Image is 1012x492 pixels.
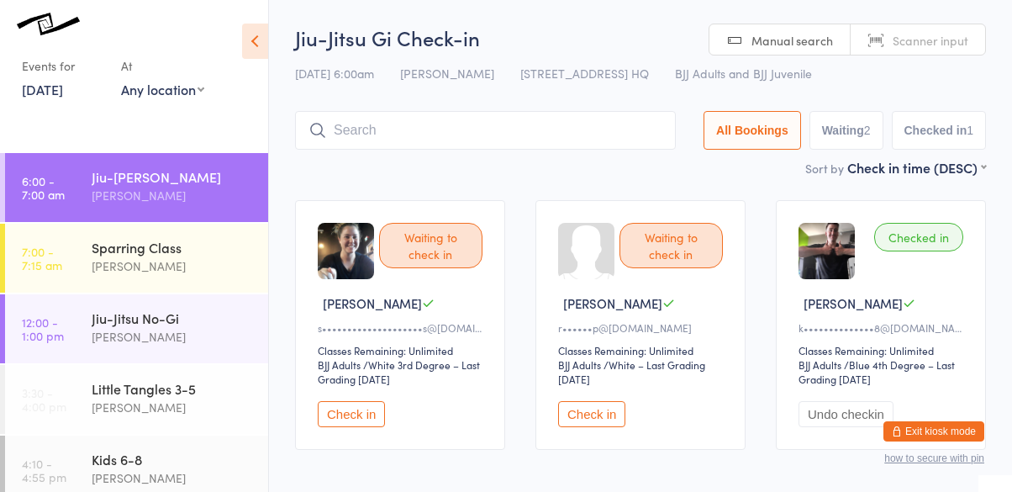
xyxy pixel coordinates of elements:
div: Waiting to check in [619,223,723,268]
div: Classes Remaining: Unlimited [558,343,728,357]
div: [PERSON_NAME] [92,186,254,205]
time: 3:30 - 4:00 pm [22,386,66,413]
span: [DATE] 6:00am [295,65,374,82]
div: Jiu-[PERSON_NAME] [92,167,254,186]
span: [PERSON_NAME] [804,294,903,312]
button: All Bookings [704,111,801,150]
input: Search [295,111,676,150]
img: image1666349089.png [318,223,374,279]
button: Check in [318,401,385,427]
a: [DATE] [22,80,63,98]
div: BJJ Adults [558,357,601,372]
div: [PERSON_NAME] [92,468,254,488]
div: 2 [864,124,871,137]
span: Scanner input [893,32,968,49]
div: Events for [22,52,104,80]
span: / White – Last Grading [DATE] [558,357,705,386]
div: Sparring Class [92,238,254,257]
div: 1 [967,124,973,137]
span: [STREET_ADDRESS] HQ [520,65,649,82]
img: image1624816339.png [799,223,855,279]
div: [PERSON_NAME] [92,257,254,276]
button: Undo checkin [799,401,893,427]
div: Classes Remaining: Unlimited [318,343,488,357]
a: 12:00 -1:00 pmJiu-Jitsu No-Gi[PERSON_NAME] [5,294,268,363]
a: 3:30 -4:00 pmLittle Tangles 3-5[PERSON_NAME] [5,365,268,434]
button: Exit kiosk mode [883,421,984,442]
div: [PERSON_NAME] [92,398,254,417]
time: 12:00 - 1:00 pm [22,315,64,342]
span: [PERSON_NAME] [323,294,422,312]
button: Waiting2 [809,111,883,150]
span: BJJ Adults and BJJ Juvenile [675,65,812,82]
a: 7:00 -7:15 amSparring Class[PERSON_NAME] [5,224,268,293]
div: r••••••p@[DOMAIN_NAME] [558,320,728,335]
div: Any location [121,80,204,98]
span: / Blue 4th Degree – Last Grading [DATE] [799,357,955,386]
div: BJJ Adults [318,357,361,372]
label: Sort by [805,160,844,177]
time: 7:00 - 7:15 am [22,245,62,272]
div: [PERSON_NAME] [92,327,254,347]
time: 6:00 - 7:00 am [22,174,65,201]
div: Waiting to check in [379,223,482,268]
a: 6:00 -7:00 amJiu-[PERSON_NAME][PERSON_NAME] [5,153,268,222]
div: Checked in [874,223,963,251]
h2: Jiu-Jitsu Gi Check-in [295,24,986,51]
span: / White 3rd Degree – Last Grading [DATE] [318,357,480,386]
span: Manual search [751,32,833,49]
button: how to secure with pin [884,452,984,464]
div: Little Tangles 3-5 [92,379,254,398]
div: k••••••••••••••8@[DOMAIN_NAME] [799,320,968,335]
span: [PERSON_NAME] [563,294,662,312]
div: Jiu-Jitsu No-Gi [92,309,254,327]
img: Knots Jiu-Jitsu [17,13,80,35]
time: 4:10 - 4:55 pm [22,457,66,484]
div: Check in time (DESC) [847,158,986,177]
button: Check in [558,401,625,427]
div: BJJ Adults [799,357,841,372]
div: At [121,52,204,80]
div: Kids 6-8 [92,450,254,468]
div: s••••••••••••••••••••s@[DOMAIN_NAME] [318,320,488,335]
span: [PERSON_NAME] [400,65,494,82]
button: Checked in1 [892,111,987,150]
div: Classes Remaining: Unlimited [799,343,968,357]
